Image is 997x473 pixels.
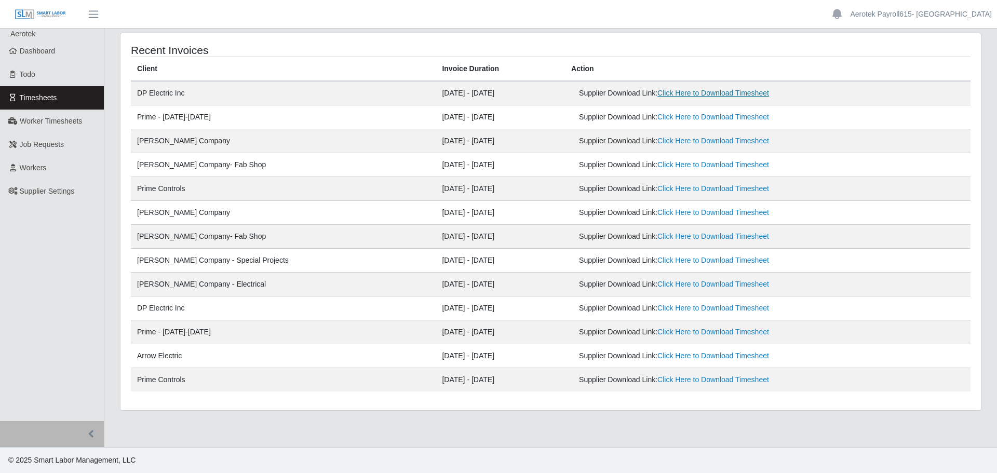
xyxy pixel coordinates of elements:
span: Workers [20,164,47,172]
th: Client [131,57,436,82]
span: Aerotek [10,30,35,38]
td: [DATE] - [DATE] [436,177,565,201]
div: Supplier Download Link: [579,231,826,242]
td: Prime Controls [131,368,436,392]
span: Job Requests [20,140,64,148]
td: [DATE] - [DATE] [436,105,565,129]
a: Click Here to Download Timesheet [657,160,769,169]
span: © 2025 Smart Labor Management, LLC [8,456,136,464]
a: Click Here to Download Timesheet [657,113,769,121]
td: DP Electric Inc [131,296,436,320]
span: Timesheets [20,93,57,102]
th: Action [565,57,971,82]
td: Arrow Electric [131,344,436,368]
div: Supplier Download Link: [579,183,826,194]
a: Click Here to Download Timesheet [657,304,769,312]
div: Supplier Download Link: [579,279,826,290]
div: Supplier Download Link: [579,374,826,385]
a: Click Here to Download Timesheet [657,256,769,264]
div: Supplier Download Link: [579,112,826,123]
a: Click Here to Download Timesheet [657,232,769,240]
a: Click Here to Download Timesheet [657,328,769,336]
h4: Recent Invoices [131,44,471,57]
td: [DATE] - [DATE] [436,129,565,153]
a: Click Here to Download Timesheet [657,208,769,217]
div: Supplier Download Link: [579,350,826,361]
td: Prime - [DATE]-[DATE] [131,320,436,344]
td: [DATE] - [DATE] [436,81,565,105]
td: [DATE] - [DATE] [436,153,565,177]
td: [PERSON_NAME] Company- Fab Shop [131,225,436,249]
td: [PERSON_NAME] Company- Fab Shop [131,153,436,177]
td: [PERSON_NAME] Company [131,201,436,225]
span: Dashboard [20,47,56,55]
td: [DATE] - [DATE] [436,249,565,273]
td: Prime Controls [131,177,436,201]
th: Invoice Duration [436,57,565,82]
div: Supplier Download Link: [579,327,826,337]
div: Supplier Download Link: [579,159,826,170]
td: [DATE] - [DATE] [436,296,565,320]
td: [PERSON_NAME] Company - Special Projects [131,249,436,273]
td: [DATE] - [DATE] [436,368,565,392]
a: Click Here to Download Timesheet [657,89,769,97]
span: Worker Timesheets [20,117,82,125]
td: [DATE] - [DATE] [436,273,565,296]
td: DP Electric Inc [131,81,436,105]
td: Prime - [DATE]-[DATE] [131,105,436,129]
div: Supplier Download Link: [579,303,826,314]
div: Supplier Download Link: [579,136,826,146]
a: Click Here to Download Timesheet [657,352,769,360]
a: Click Here to Download Timesheet [657,280,769,288]
td: [DATE] - [DATE] [436,225,565,249]
a: Click Here to Download Timesheet [657,137,769,145]
div: Supplier Download Link: [579,88,826,99]
td: [DATE] - [DATE] [436,320,565,344]
td: [DATE] - [DATE] [436,201,565,225]
div: Supplier Download Link: [579,207,826,218]
td: [PERSON_NAME] Company [131,129,436,153]
span: Todo [20,70,35,78]
span: Supplier Settings [20,187,75,195]
div: Supplier Download Link: [579,255,826,266]
img: SLM Logo [15,9,66,20]
a: Aerotek Payroll615- [GEOGRAPHIC_DATA] [850,9,992,20]
td: [PERSON_NAME] Company - Electrical [131,273,436,296]
a: Click Here to Download Timesheet [657,184,769,193]
td: [DATE] - [DATE] [436,344,565,368]
a: Click Here to Download Timesheet [657,375,769,384]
